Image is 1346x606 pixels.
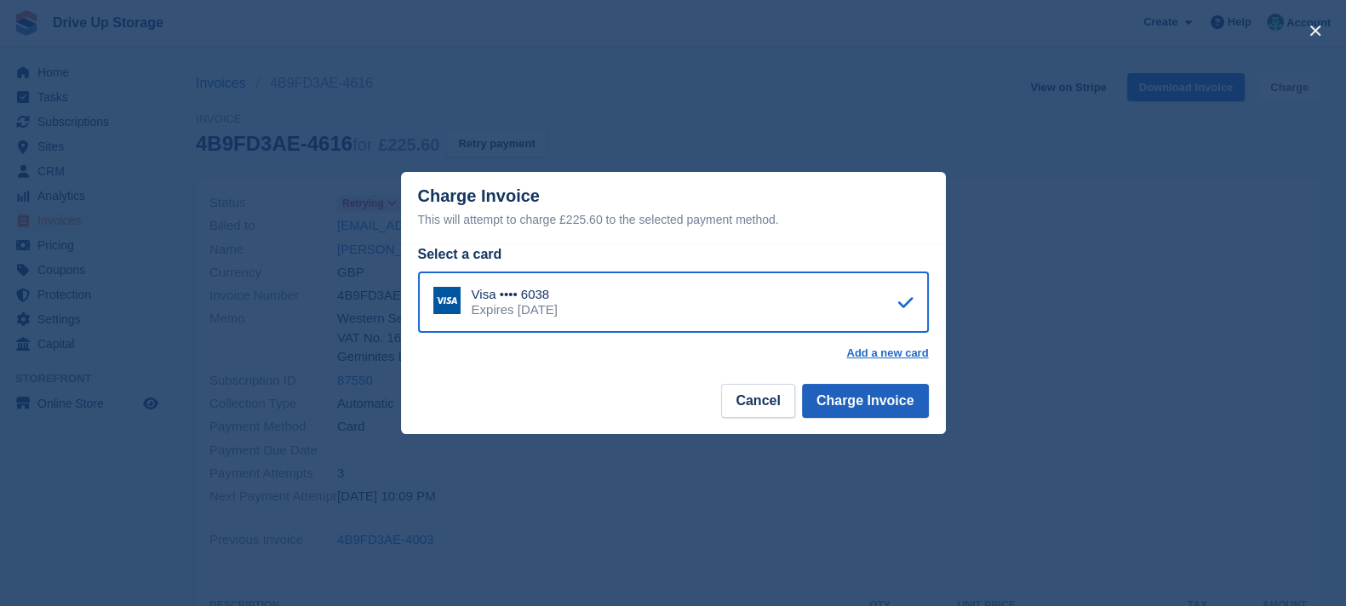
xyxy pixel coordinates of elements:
button: close [1302,17,1329,44]
div: Charge Invoice [418,186,929,230]
div: Select a card [418,244,929,265]
div: Visa •••• 6038 [472,287,558,302]
img: Visa Logo [433,287,461,314]
a: Add a new card [846,346,928,360]
div: Expires [DATE] [472,302,558,317]
button: Charge Invoice [802,384,929,418]
button: Cancel [721,384,794,418]
div: This will attempt to charge £225.60 to the selected payment method. [418,209,929,230]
